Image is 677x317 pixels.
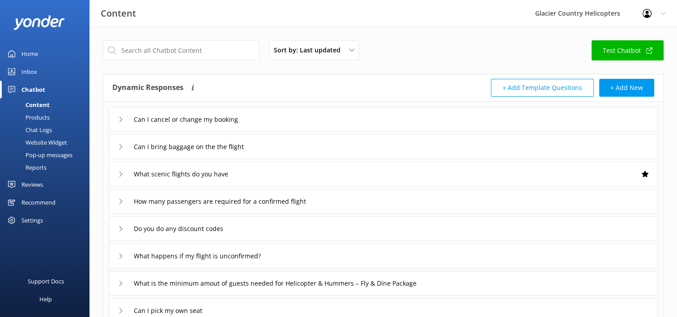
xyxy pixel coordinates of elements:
input: Search all Chatbot Content [103,40,260,60]
a: Pop-up messages [5,149,89,161]
div: Support Docs [28,272,64,290]
div: Chatbot [21,81,45,99]
h4: Dynamic Responses [112,79,183,97]
div: Pop-up messages [5,149,72,161]
div: Content [5,99,50,111]
a: Chat Logs [5,124,89,136]
a: Reports [5,161,89,174]
button: + Add New [599,79,654,97]
div: Recommend [21,193,55,211]
div: Website Widget [5,136,67,149]
div: Settings [21,211,43,229]
a: Test Chatbot [592,40,664,60]
button: + Add Template Questions [491,79,594,97]
div: Help [39,290,52,308]
a: Content [5,99,89,111]
img: yonder-white-logo.png [13,15,65,30]
div: Products [5,111,50,124]
h3: Content [101,6,136,21]
div: Chat Logs [5,124,52,136]
div: Reports [5,161,47,174]
div: Home [21,45,38,63]
a: Website Widget [5,136,89,149]
a: Products [5,111,89,124]
div: Inbox [21,63,37,81]
div: Reviews [21,176,43,193]
span: Sort by: Last updated [274,45,346,55]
